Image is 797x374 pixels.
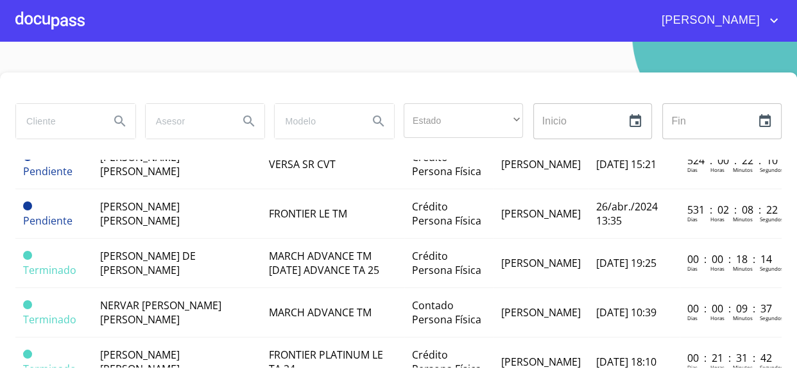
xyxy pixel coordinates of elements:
[760,364,784,371] p: Segundos
[23,300,32,309] span: Terminado
[760,265,784,272] p: Segundos
[710,265,724,272] p: Horas
[412,150,481,178] span: Crédito Persona Física
[23,164,73,178] span: Pendiente
[687,252,774,266] p: 00 : 00 : 18 : 14
[733,166,753,173] p: Minutos
[501,256,581,270] span: [PERSON_NAME]
[100,150,180,178] span: [PERSON_NAME] [PERSON_NAME]
[733,364,753,371] p: Minutos
[733,265,753,272] p: Minutos
[710,166,724,173] p: Horas
[501,355,581,369] span: [PERSON_NAME]
[16,104,99,139] input: search
[412,249,481,277] span: Crédito Persona Física
[596,157,656,171] span: [DATE] 15:21
[105,106,135,137] button: Search
[234,106,264,137] button: Search
[596,256,656,270] span: [DATE] 19:25
[687,351,774,365] p: 00 : 21 : 31 : 42
[733,216,753,223] p: Minutos
[596,305,656,319] span: [DATE] 10:39
[652,10,766,31] span: [PERSON_NAME]
[687,265,698,272] p: Dias
[269,207,347,221] span: FRONTIER LE TM
[596,200,658,228] span: 26/abr./2024 13:35
[501,157,581,171] span: [PERSON_NAME]
[23,201,32,210] span: Pendiente
[687,364,698,371] p: Dias
[23,312,76,327] span: Terminado
[710,314,724,321] p: Horas
[412,200,481,228] span: Crédito Persona Física
[733,314,753,321] p: Minutos
[100,200,180,228] span: [PERSON_NAME] [PERSON_NAME]
[23,214,73,228] span: Pendiente
[652,10,782,31] button: account of current user
[687,216,698,223] p: Dias
[23,263,76,277] span: Terminado
[23,251,32,260] span: Terminado
[100,298,221,327] span: NERVAR [PERSON_NAME] [PERSON_NAME]
[269,305,372,319] span: MARCH ADVANCE TM
[687,302,774,316] p: 00 : 00 : 09 : 37
[501,207,581,221] span: [PERSON_NAME]
[687,203,774,217] p: 531 : 02 : 08 : 22
[412,298,481,327] span: Contado Persona Física
[363,106,394,137] button: Search
[710,364,724,371] p: Horas
[687,153,774,167] p: 524 : 00 : 22 : 10
[760,314,784,321] p: Segundos
[687,166,698,173] p: Dias
[404,103,523,138] div: ​
[596,355,656,369] span: [DATE] 18:10
[100,249,196,277] span: [PERSON_NAME] DE [PERSON_NAME]
[146,104,229,139] input: search
[710,216,724,223] p: Horas
[23,350,32,359] span: Terminado
[501,305,581,319] span: [PERSON_NAME]
[269,157,336,171] span: VERSA SR CVT
[760,166,784,173] p: Segundos
[760,216,784,223] p: Segundos
[269,249,379,277] span: MARCH ADVANCE TM [DATE] ADVANCE TA 25
[275,104,358,139] input: search
[687,314,698,321] p: Dias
